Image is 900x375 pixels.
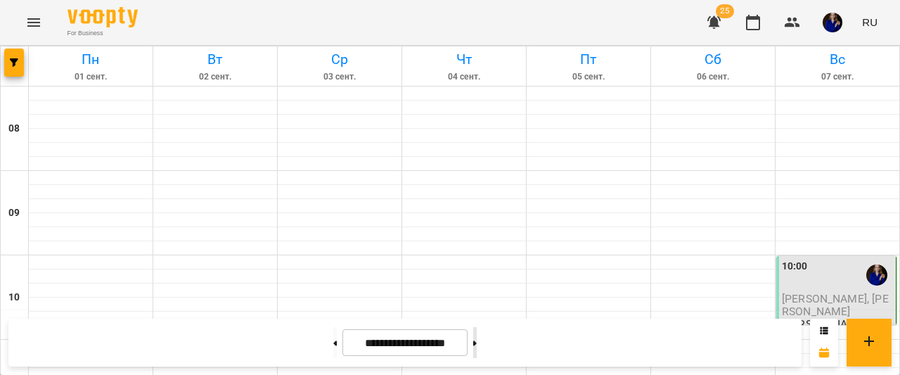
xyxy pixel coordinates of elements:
h6: Вт [155,49,275,70]
h6: 01 сент. [31,70,150,84]
span: For Business [67,29,138,38]
img: Voopty Logo [67,7,138,27]
h6: 07 сент. [778,70,897,84]
h6: Пн [31,49,150,70]
label: 10:00 [782,259,808,274]
h6: 05 сент. [529,70,648,84]
h6: 10 [8,290,20,305]
h6: Пт [529,49,648,70]
span: [PERSON_NAME], [PERSON_NAME] [782,292,889,317]
h6: 08 [8,121,20,136]
h6: Вс [778,49,897,70]
button: RU [856,9,883,35]
h6: 09 [8,205,20,221]
span: RU [862,15,877,30]
h6: 03 сент. [280,70,399,84]
h6: Ср [280,49,399,70]
img: e82ba33f25f7ef4e43e3210e26dbeb70.jpeg [823,13,842,32]
h6: 06 сент. [653,70,773,84]
h6: 04 сент. [404,70,524,84]
span: 25 [716,4,734,18]
h6: 02 сент. [155,70,275,84]
img: Anastasiia Shulga [866,265,887,286]
h6: Сб [653,49,773,70]
button: Menu [17,6,51,39]
h6: Чт [404,49,524,70]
